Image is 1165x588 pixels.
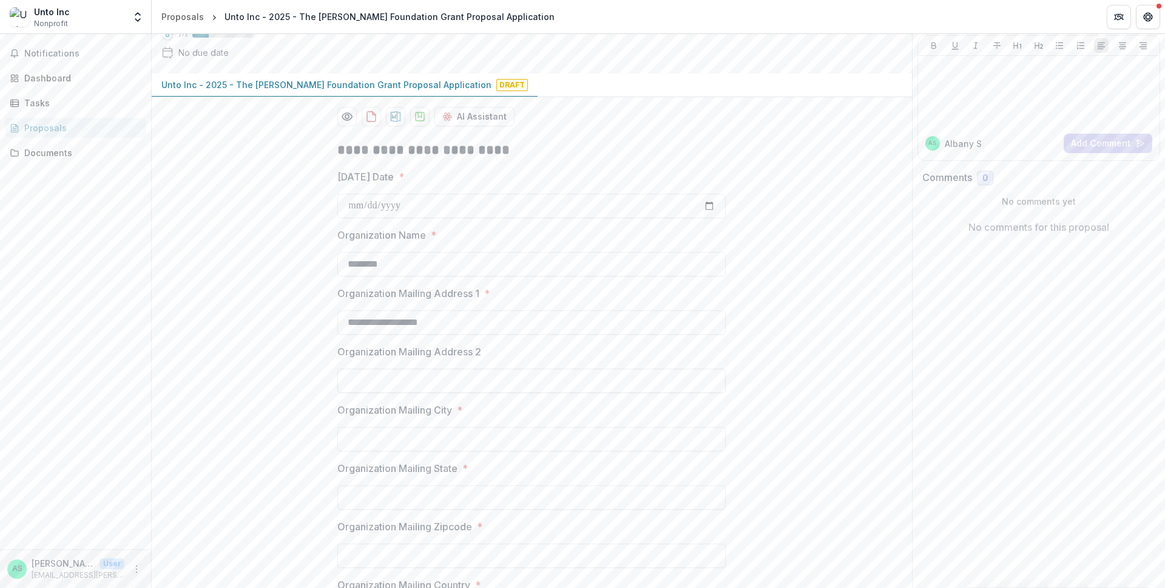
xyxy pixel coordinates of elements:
[34,5,70,18] div: Unto Inc
[1073,38,1088,53] button: Ordered List
[945,137,982,150] p: Albany S
[24,121,137,134] div: Proposals
[410,107,430,126] button: download-proposal
[5,68,146,88] a: Dashboard
[337,344,481,359] p: Organization Mailing Address 2
[968,38,983,53] button: Italicize
[129,562,144,576] button: More
[337,461,458,476] p: Organization Mailing State
[5,93,146,113] a: Tasks
[1136,5,1160,29] button: Get Help
[100,558,124,569] p: User
[24,49,141,59] span: Notifications
[337,403,452,417] p: Organization Mailing City
[129,5,146,29] button: Open entity switcher
[12,565,22,573] div: Albany Smith
[337,286,479,301] p: Organization Mailing Address 1
[5,44,146,63] button: Notifications
[1136,38,1150,53] button: Align Right
[32,557,95,570] p: [PERSON_NAME]
[5,118,146,138] a: Proposals
[362,107,381,126] button: download-proposal
[337,169,394,184] p: [DATE] Date
[928,140,936,146] div: Albany Smith
[337,228,426,242] p: Organization Name
[968,220,1109,234] p: No comments for this proposal
[496,79,528,91] span: Draft
[225,10,555,23] div: Unto Inc - 2025 - The [PERSON_NAME] Foundation Grant Proposal Application
[24,72,137,84] div: Dashboard
[157,8,559,26] nav: breadcrumb
[948,38,962,53] button: Underline
[32,570,124,581] p: [EMAIL_ADDRESS][PERSON_NAME][DOMAIN_NAME]
[1064,134,1152,153] button: Add Comment
[990,38,1004,53] button: Strike
[337,519,472,534] p: Organization Mailing Zipcode
[337,107,357,126] button: Preview 3bdc42e9-e140-4c2b-afa3-41c1b6405f10-0.pdf
[10,7,29,27] img: Unto Inc
[922,195,1156,208] p: No comments yet
[1107,5,1131,29] button: Partners
[5,143,146,163] a: Documents
[161,10,204,23] div: Proposals
[34,18,68,29] span: Nonprofit
[24,97,137,109] div: Tasks
[24,146,137,159] div: Documents
[927,38,941,53] button: Bold
[157,8,209,26] a: Proposals
[434,107,515,126] button: AI Assistant
[1010,38,1025,53] button: Heading 1
[1032,38,1046,53] button: Heading 2
[386,107,405,126] button: download-proposal
[178,46,229,59] div: No due date
[982,173,988,183] span: 0
[161,78,491,91] p: Unto Inc - 2025 - The [PERSON_NAME] Foundation Grant Proposal Application
[922,172,972,183] h2: Comments
[1052,38,1067,53] button: Bullet List
[178,31,187,39] p: 27 %
[1115,38,1130,53] button: Align Center
[1094,38,1109,53] button: Align Left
